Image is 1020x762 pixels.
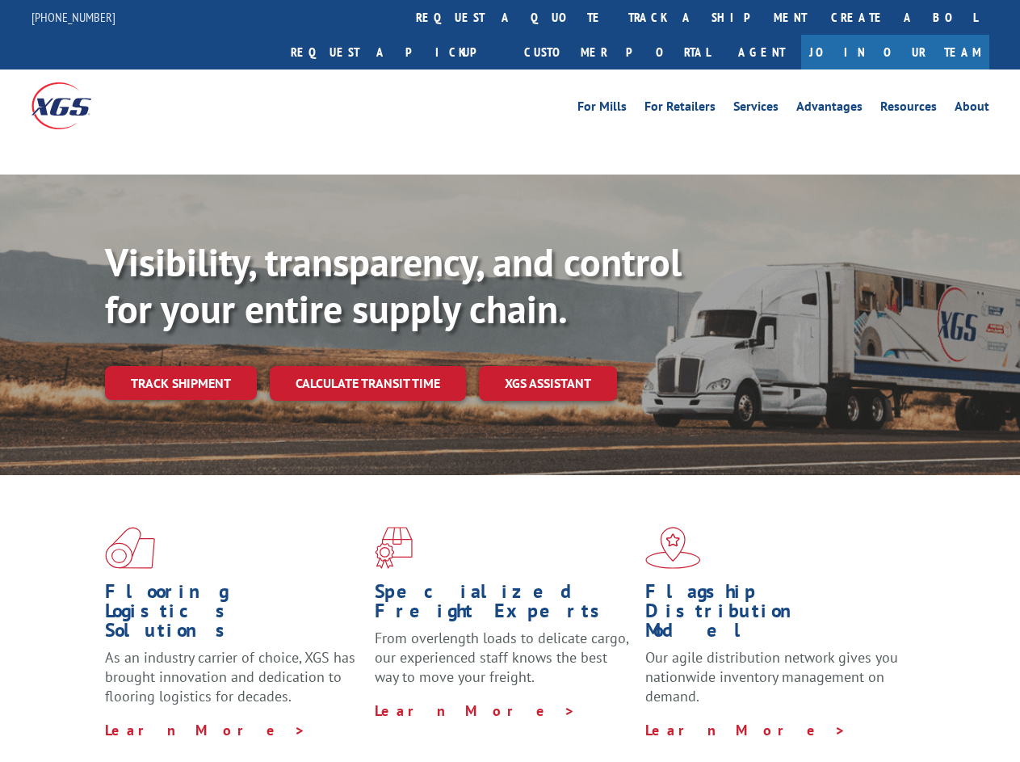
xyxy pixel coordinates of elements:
a: Track shipment [105,366,257,400]
a: XGS ASSISTANT [479,366,617,401]
h1: Flooring Logistics Solutions [105,582,363,648]
a: Learn More > [105,721,306,739]
a: Customer Portal [512,35,722,69]
a: Services [733,100,779,118]
a: For Mills [577,100,627,118]
span: Our agile distribution network gives you nationwide inventory management on demand. [645,648,898,705]
img: xgs-icon-total-supply-chain-intelligence-red [105,527,155,569]
a: Join Our Team [801,35,989,69]
p: From overlength loads to delicate cargo, our experienced staff knows the best way to move your fr... [375,629,632,701]
a: Learn More > [375,701,576,720]
a: Learn More > [645,721,846,739]
b: Visibility, transparency, and control for your entire supply chain. [105,237,682,334]
a: Request a pickup [279,35,512,69]
a: Advantages [796,100,863,118]
h1: Specialized Freight Experts [375,582,632,629]
a: Calculate transit time [270,366,466,401]
h1: Flagship Distribution Model [645,582,903,648]
a: About [955,100,989,118]
a: [PHONE_NUMBER] [31,9,115,25]
a: Resources [880,100,937,118]
a: For Retailers [644,100,716,118]
a: Agent [722,35,801,69]
img: xgs-icon-flagship-distribution-model-red [645,527,701,569]
img: xgs-icon-focused-on-flooring-red [375,527,413,569]
span: As an industry carrier of choice, XGS has brought innovation and dedication to flooring logistics... [105,648,355,705]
